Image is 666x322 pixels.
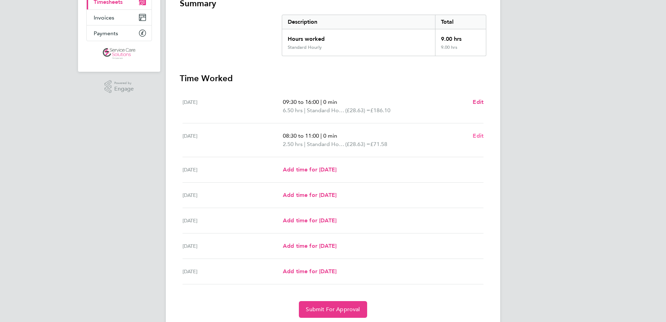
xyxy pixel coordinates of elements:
a: Invoices [87,10,152,25]
span: 09:30 to 16:00 [283,99,319,105]
span: Payments [94,30,118,37]
div: [DATE] [183,242,283,250]
a: Add time for [DATE] [283,166,336,174]
span: 2.50 hrs [283,141,303,147]
span: Standard Hourly [307,140,345,148]
span: Submit For Approval [306,306,360,313]
a: Edit [473,98,483,106]
a: Powered byEngage [104,80,134,93]
div: [DATE] [183,98,283,115]
a: Add time for [DATE] [283,267,336,276]
span: Add time for [DATE] [283,243,336,249]
span: Edit [473,99,483,105]
span: Add time for [DATE] [283,268,336,275]
a: Add time for [DATE] [283,191,336,199]
span: 0 min [323,132,337,139]
span: £71.58 [370,141,387,147]
span: Add time for [DATE] [283,166,336,173]
span: 0 min [323,99,337,105]
button: Submit For Approval [299,301,367,318]
span: £186.10 [370,107,390,114]
span: 08:30 to 11:00 [283,132,319,139]
span: Add time for [DATE] [283,192,336,198]
div: Hours worked [282,29,435,45]
div: [DATE] [183,191,283,199]
img: servicecare-logo-retina.png [103,48,135,59]
span: | [304,141,305,147]
a: Add time for [DATE] [283,242,336,250]
div: Description [282,15,435,29]
span: Powered by [114,80,134,86]
span: Engage [114,86,134,92]
span: (£28.63) = [345,107,370,114]
span: Edit [473,132,483,139]
div: 9.00 hrs [435,45,486,56]
span: Standard Hourly [307,106,345,115]
div: [DATE] [183,267,283,276]
h3: Time Worked [180,73,486,84]
div: [DATE] [183,216,283,225]
div: 9.00 hrs [435,29,486,45]
a: Go to home page [86,48,152,59]
a: Add time for [DATE] [283,216,336,225]
div: Summary [282,15,486,56]
span: 6.50 hrs [283,107,303,114]
span: | [320,99,322,105]
a: Payments [87,25,152,41]
div: Standard Hourly [288,45,322,50]
a: Edit [473,132,483,140]
span: Invoices [94,14,114,21]
span: Add time for [DATE] [283,217,336,224]
div: [DATE] [183,132,283,148]
div: Total [435,15,486,29]
span: | [320,132,322,139]
span: | [304,107,305,114]
div: [DATE] [183,166,283,174]
span: (£28.63) = [345,141,370,147]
